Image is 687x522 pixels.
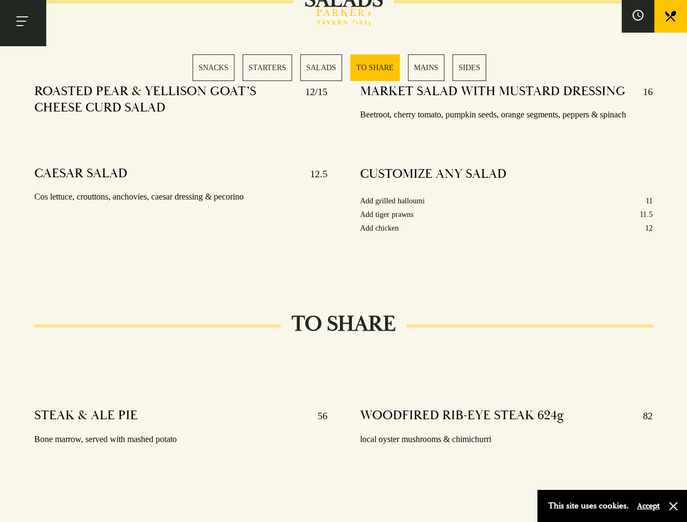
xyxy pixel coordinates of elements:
a: 6 / 6 [453,54,486,81]
p: 12.5 [299,165,327,183]
a: 2 / 6 [243,54,292,81]
p: 82 [632,407,653,425]
p: 11 [646,194,653,208]
p: Add grilled halloumi [360,194,425,208]
p: 12 [645,221,653,235]
a: 4 / 6 [350,54,400,81]
p: Bone marrow, served with mashed potato [34,432,327,448]
a: 1 / 6 [193,54,234,81]
a: 3 / 6 [300,54,342,81]
button: Close and accept [668,501,679,512]
p: Beetroot, cherry tomato, pumpkin seeds, orange segments, peppers & spinach [360,107,653,123]
button: Accept [637,501,660,511]
h4: STEAK & ALE PIE [34,407,138,425]
h2: TO SHARE [281,311,406,337]
p: 56 [307,407,327,425]
h4: CAESAR SALAD [34,165,127,183]
h4: WOODFIRED RIB-EYE STEAK 624g [360,407,564,425]
p: Add chicken [360,221,399,235]
p: This site uses cookies. [548,498,629,514]
a: 5 / 6 [408,54,444,81]
p: local oyster mushrooms & chimichurri [360,432,653,448]
p: Cos lettuce, crouttons, anchovies, caesar dressing & pecorino [34,189,327,205]
p: 11.5 [640,208,653,221]
p: Add tiger prawns [360,208,413,221]
h4: CUSTOMIZE ANY SALAD [360,166,506,182]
